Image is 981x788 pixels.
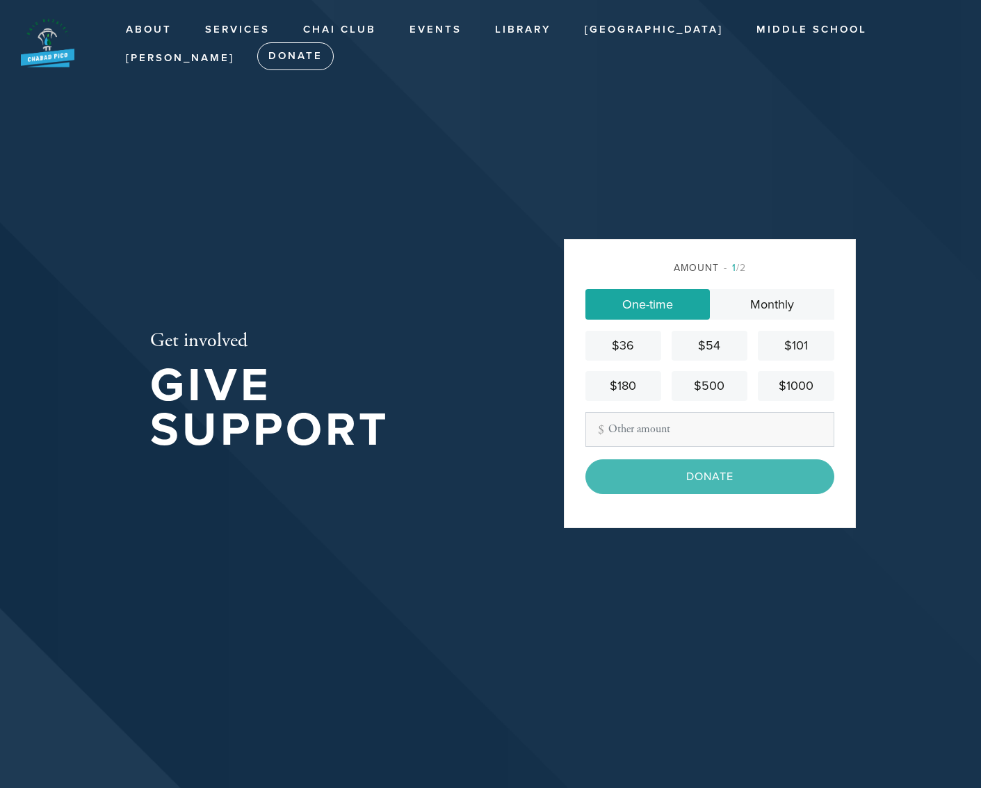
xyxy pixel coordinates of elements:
a: $1000 [758,371,834,401]
a: Middle School [746,17,877,43]
a: About [115,17,182,43]
div: $500 [677,377,742,395]
a: Donate [257,42,334,70]
a: Chai Club [293,17,387,43]
div: $36 [591,336,656,355]
h1: Give Support [150,363,519,453]
div: $101 [763,336,828,355]
a: $101 [758,331,834,361]
a: Services [195,17,280,43]
a: One-time [585,289,710,320]
input: Other amount [585,412,834,447]
a: $180 [585,371,661,401]
span: /2 [724,262,746,274]
h2: Get involved [150,329,519,353]
img: New%20BB%20Logo_0.png [21,17,74,67]
div: $54 [677,336,742,355]
div: $1000 [763,377,828,395]
a: [PERSON_NAME] [115,45,245,72]
span: 1 [732,262,736,274]
a: Events [399,17,472,43]
a: Library [485,17,562,43]
a: $36 [585,331,661,361]
a: Monthly [710,289,834,320]
a: $500 [672,371,747,401]
div: Amount [585,261,834,275]
a: $54 [672,331,747,361]
div: $180 [591,377,656,395]
a: [GEOGRAPHIC_DATA] [574,17,733,43]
